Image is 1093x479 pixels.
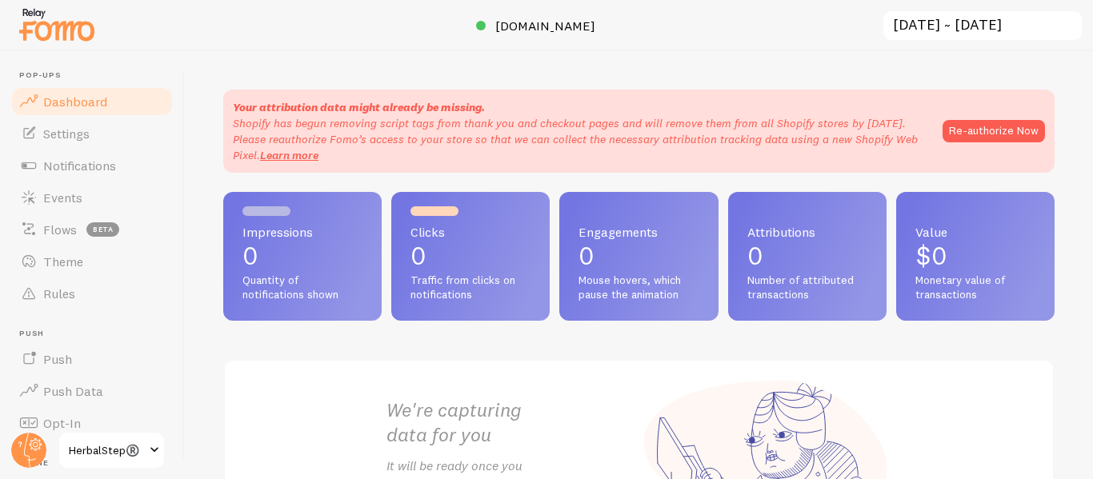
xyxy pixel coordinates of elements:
[747,243,867,269] p: 0
[10,245,174,277] a: Theme
[10,150,174,182] a: Notifications
[915,240,947,271] span: $0
[233,115,927,163] p: Shopify has begun removing script tags from thank you and checkout pages and will remove them fro...
[86,222,119,237] span: beta
[10,343,174,375] a: Push
[943,120,1045,142] button: Re-authorize Now
[915,226,1035,238] span: Value
[43,253,83,269] span: Theme
[579,243,699,269] p: 0
[579,273,699,301] span: Mouse hovers, which pause the animation
[43,415,81,431] span: Opt-In
[43,383,103,399] span: Push Data
[10,118,174,150] a: Settings
[10,86,174,118] a: Dashboard
[10,375,174,407] a: Push Data
[19,70,174,81] span: Pop-ups
[43,126,90,142] span: Settings
[260,148,318,162] a: Learn more
[410,226,530,238] span: Clicks
[410,273,530,301] span: Traffic from clicks on notifications
[10,182,174,214] a: Events
[43,222,77,238] span: Flows
[69,441,145,460] span: HerbalStep®️
[242,226,362,238] span: Impressions
[915,273,1035,301] span: Monetary value of transactions
[43,285,75,301] span: Rules
[242,273,362,301] span: Quantity of notifications shown
[10,214,174,245] a: Flows beta
[43,94,107,110] span: Dashboard
[10,277,174,309] a: Rules
[43,158,116,174] span: Notifications
[17,4,97,45] img: fomo-relay-logo-orange.svg
[747,273,867,301] span: Number of attributed transactions
[233,100,485,114] strong: Your attribution data might already be missing.
[43,351,72,367] span: Push
[58,431,166,469] a: HerbalStep®️
[19,329,174,339] span: Push
[747,226,867,238] span: Attributions
[43,190,82,206] span: Events
[579,226,699,238] span: Engagements
[410,243,530,269] p: 0
[10,407,174,439] a: Opt-In
[242,243,362,269] p: 0
[386,397,639,447] h2: We're capturing data for you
